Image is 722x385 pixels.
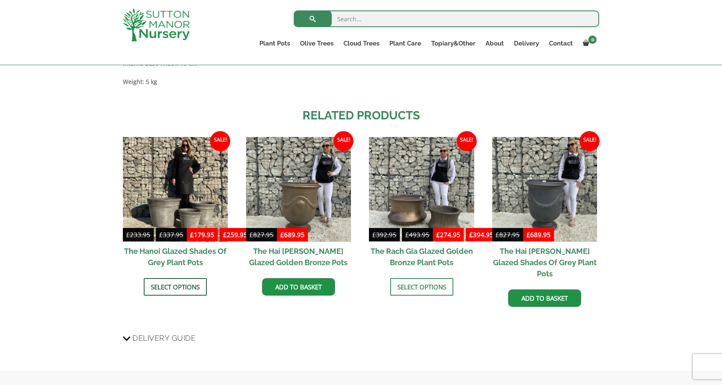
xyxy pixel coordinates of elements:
[496,230,499,239] span: £
[294,10,599,27] input: Search...
[426,38,480,49] a: Topiary&Other
[480,38,509,49] a: About
[457,131,477,151] span: Sale!
[496,230,520,239] bdi: 827.95
[123,137,228,242] img: The Hanoi Glazed Shades Of Grey Plant Pots
[469,230,473,239] span: £
[580,131,600,151] span: Sale!
[210,131,230,151] span: Sale!
[246,137,351,242] img: The Hai Duong Glazed Golden Bronze Pots
[492,242,597,283] h2: The Hai [PERSON_NAME] Glazed Shades Of Grey Plant Pots
[526,230,530,239] span: £
[159,230,163,239] span: £
[433,230,497,242] ins: -
[132,330,196,346] span: Delivery Guide
[144,278,207,296] a: Select options for “The Hanoi Glazed Shades Of Grey Plant Pots”
[190,230,194,239] span: £
[492,137,597,242] img: The Hai Duong Glazed Shades Of Grey Plant Pots
[190,230,214,239] bdi: 179.95
[246,137,351,272] a: Sale! The Hai [PERSON_NAME] Glazed Golden Bronze Pots
[280,230,305,239] bdi: 689.95
[123,78,157,86] strong: Weight: 5 kg
[123,137,228,272] a: Sale! £233.95-£337.95 £179.95-£259.95 The Hanoi Glazed Shades Of Grey Plant Pots
[405,230,409,239] span: £
[123,107,599,124] h2: Related products
[469,230,493,239] bdi: 394.95
[249,230,253,239] span: £
[509,38,544,49] a: Delivery
[436,230,460,239] bdi: 274.95
[369,137,474,272] a: Sale! £392.95-£493.95 £274.95-£394.95 The Rach Gia Glazed Golden Bronze Plant Pots
[372,230,397,239] bdi: 392.95
[123,230,187,242] del: -
[254,38,295,49] a: Plant Pots
[492,137,597,283] a: Sale! The Hai [PERSON_NAME] Glazed Shades Of Grey Plant Pots
[123,59,197,67] strong: Interna Base Width: 10 cm
[123,8,190,41] img: logo
[262,278,335,296] a: Add to basket: “The Hai Duong Glazed Golden Bronze Pots”
[588,35,597,44] span: 0
[405,230,430,239] bdi: 493.95
[187,230,251,242] ins: -
[390,278,453,296] a: Select options for “The Rach Gia Glazed Golden Bronze Plant Pots”
[369,137,474,242] img: The Rach Gia Glazed Golden Bronze Plant Pots
[333,131,353,151] span: Sale!
[223,230,247,239] bdi: 259.95
[372,230,376,239] span: £
[526,230,551,239] bdi: 689.95
[384,38,426,49] a: Plant Care
[578,38,599,49] a: 0
[249,230,274,239] bdi: 827.95
[126,230,130,239] span: £
[369,230,433,242] del: -
[369,242,474,272] h2: The Rach Gia Glazed Golden Bronze Plant Pots
[159,230,183,239] bdi: 337.95
[508,289,581,307] a: Add to basket: “The Hai Duong Glazed Shades Of Grey Plant Pots”
[436,230,440,239] span: £
[223,230,227,239] span: £
[246,242,351,272] h2: The Hai [PERSON_NAME] Glazed Golden Bronze Pots
[123,242,228,272] h2: The Hanoi Glazed Shades Of Grey Plant Pots
[338,38,384,49] a: Cloud Trees
[280,230,284,239] span: £
[544,38,578,49] a: Contact
[126,230,150,239] bdi: 233.95
[295,38,338,49] a: Olive Trees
